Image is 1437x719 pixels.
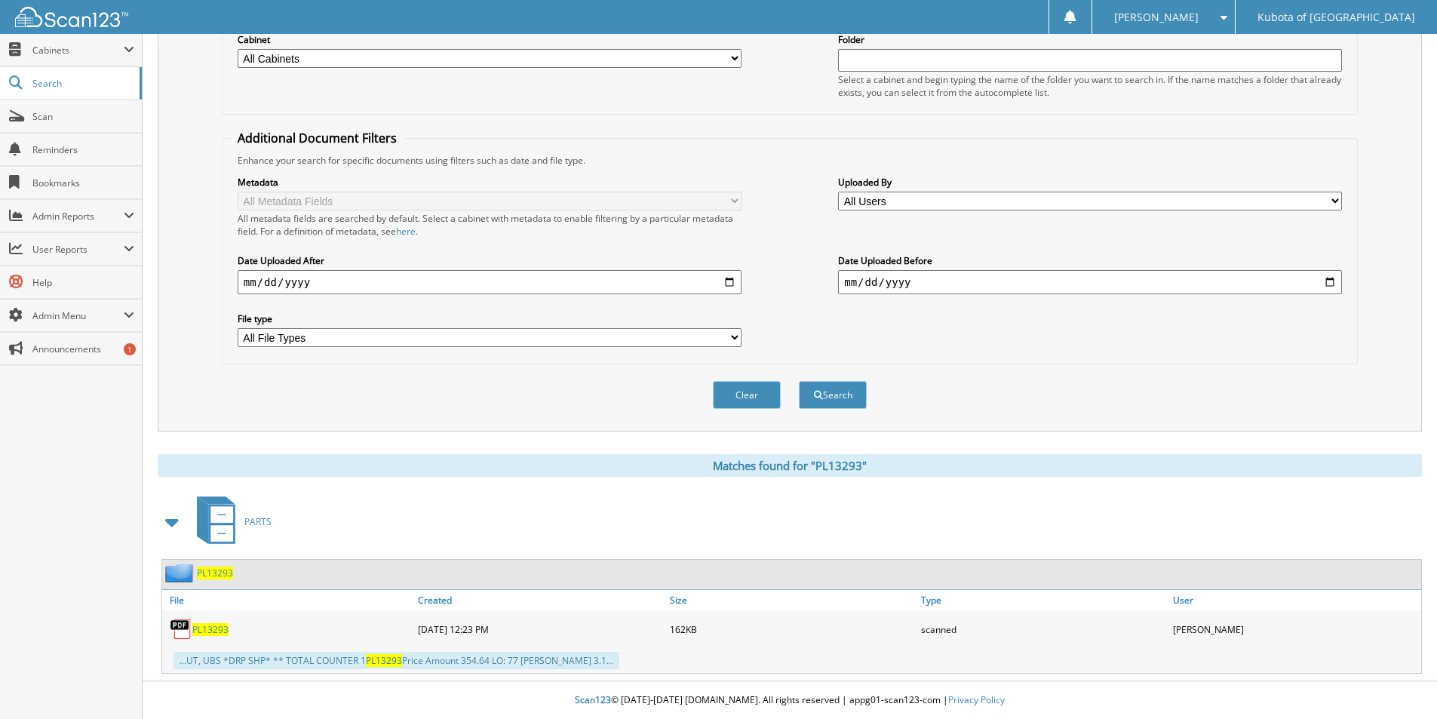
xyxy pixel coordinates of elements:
[188,492,272,552] a: PARTS
[238,33,742,46] label: Cabinet
[32,77,132,90] span: Search
[917,590,1169,610] a: Type
[238,254,742,267] label: Date Uploaded After
[666,590,918,610] a: Size
[32,276,134,289] span: Help
[192,623,229,636] a: PL13293
[414,590,666,610] a: Created
[143,682,1437,719] div: © [DATE]-[DATE] [DOMAIN_NAME]. All rights reserved | appg01-scan123-com |
[838,254,1342,267] label: Date Uploaded Before
[1114,13,1199,22] span: [PERSON_NAME]
[197,567,233,579] a: PL13293
[666,614,918,644] div: 162KB
[917,614,1169,644] div: scanned
[1257,13,1415,22] span: Kubota of [GEOGRAPHIC_DATA]
[32,343,134,355] span: Announcements
[170,618,192,641] img: PDF.png
[32,110,134,123] span: Scan
[948,693,1005,706] a: Privacy Policy
[173,652,619,669] div: ...UT, UBS *DRP SHP* ** TOTAL COUNTER 1 Price Amount 354.64 LO: 77 [PERSON_NAME] 3.1...
[1169,614,1421,644] div: [PERSON_NAME]
[124,343,136,355] div: 1
[838,33,1342,46] label: Folder
[32,143,134,156] span: Reminders
[32,309,124,322] span: Admin Menu
[1169,590,1421,610] a: User
[230,130,404,146] legend: Additional Document Filters
[15,7,128,27] img: scan123-logo-white.svg
[366,654,402,667] span: PL13293
[230,154,1349,167] div: Enhance your search for specific documents using filters such as date and file type.
[158,454,1422,477] div: Matches found for "PL13293"
[838,73,1342,99] div: Select a cabinet and begin typing the name of the folder you want to search in. If the name match...
[838,176,1342,189] label: Uploaded By
[244,515,272,528] span: PARTS
[162,590,414,610] a: File
[838,270,1342,294] input: end
[238,270,742,294] input: start
[713,381,781,409] button: Clear
[32,243,124,256] span: User Reports
[238,312,742,325] label: File type
[32,177,134,189] span: Bookmarks
[799,381,867,409] button: Search
[32,44,124,57] span: Cabinets
[238,212,742,238] div: All metadata fields are searched by default. Select a cabinet with metadata to enable filtering b...
[165,564,197,582] img: folder2.png
[1362,647,1437,719] iframe: Chat Widget
[32,210,124,223] span: Admin Reports
[396,225,416,238] a: here
[238,176,742,189] label: Metadata
[575,693,611,706] span: Scan123
[414,614,666,644] div: [DATE] 12:23 PM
